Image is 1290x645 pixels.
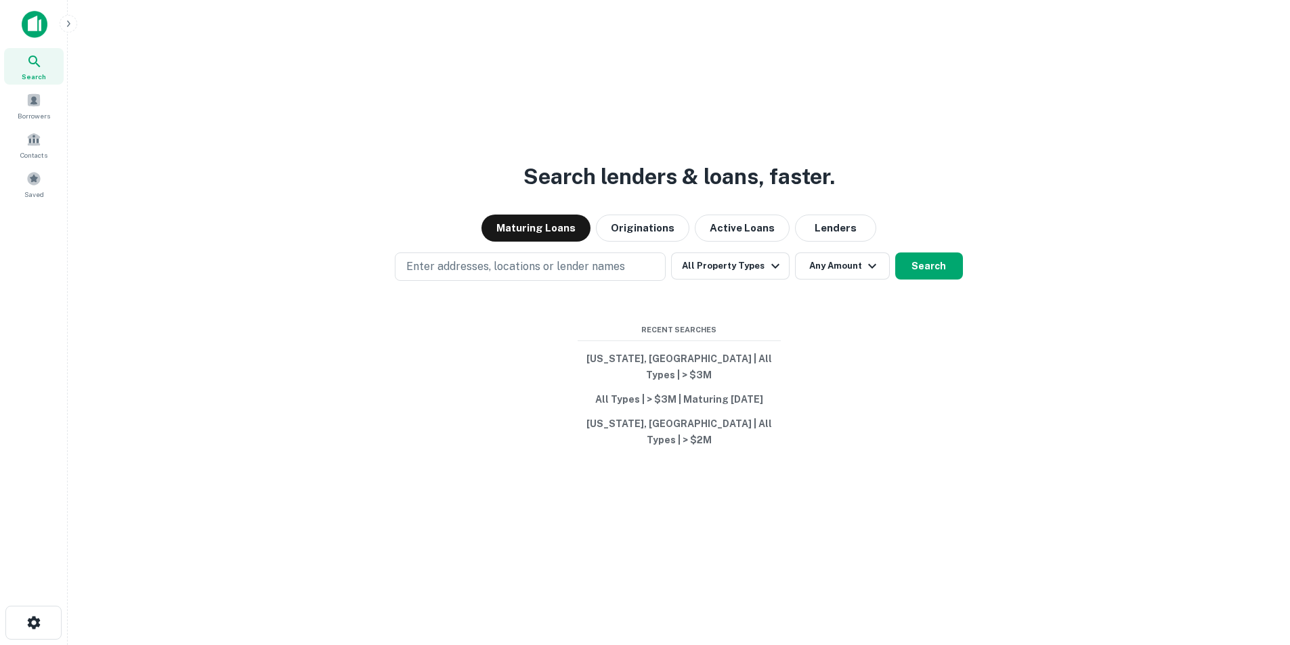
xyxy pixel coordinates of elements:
span: Saved [24,189,44,200]
button: [US_STATE], [GEOGRAPHIC_DATA] | All Types | > $3M [578,347,781,387]
p: Enter addresses, locations or lender names [406,259,625,275]
button: Originations [596,215,689,242]
iframe: Chat Widget [1222,537,1290,602]
button: Active Loans [695,215,790,242]
a: Borrowers [4,87,64,124]
a: Contacts [4,127,64,163]
button: Maturing Loans [481,215,590,242]
span: Contacts [20,150,47,160]
button: Enter addresses, locations or lender names [395,252,666,281]
a: Saved [4,166,64,202]
span: Recent Searches [578,324,781,336]
button: All Types | > $3M | Maturing [DATE] [578,387,781,412]
h3: Search lenders & loans, faster. [523,160,835,193]
span: Borrowers [18,110,50,121]
button: Search [895,252,963,280]
button: All Property Types [671,252,789,280]
span: Search [22,71,46,82]
button: [US_STATE], [GEOGRAPHIC_DATA] | All Types | > $2M [578,412,781,452]
img: capitalize-icon.png [22,11,47,38]
button: Any Amount [795,252,890,280]
a: Search [4,48,64,85]
button: Lenders [795,215,876,242]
